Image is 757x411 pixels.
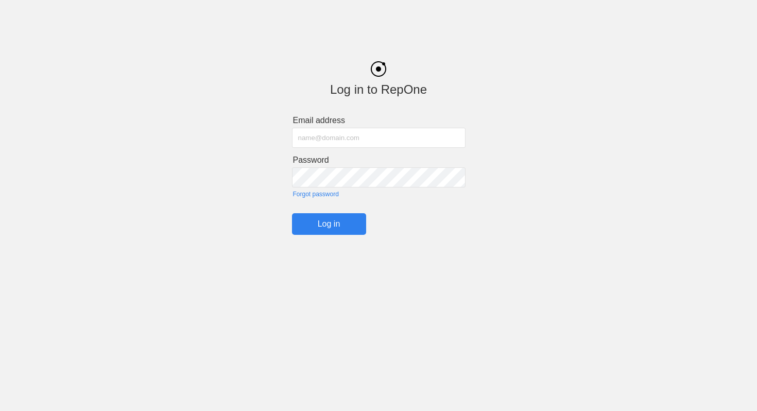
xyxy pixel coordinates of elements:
[292,128,466,148] input: name@domain.com
[293,116,466,125] label: Email address
[292,213,366,235] input: Log in
[293,156,466,165] label: Password
[371,61,386,77] img: black_logo.png
[292,82,466,97] div: Log in to RepOne
[293,191,466,198] a: Forgot password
